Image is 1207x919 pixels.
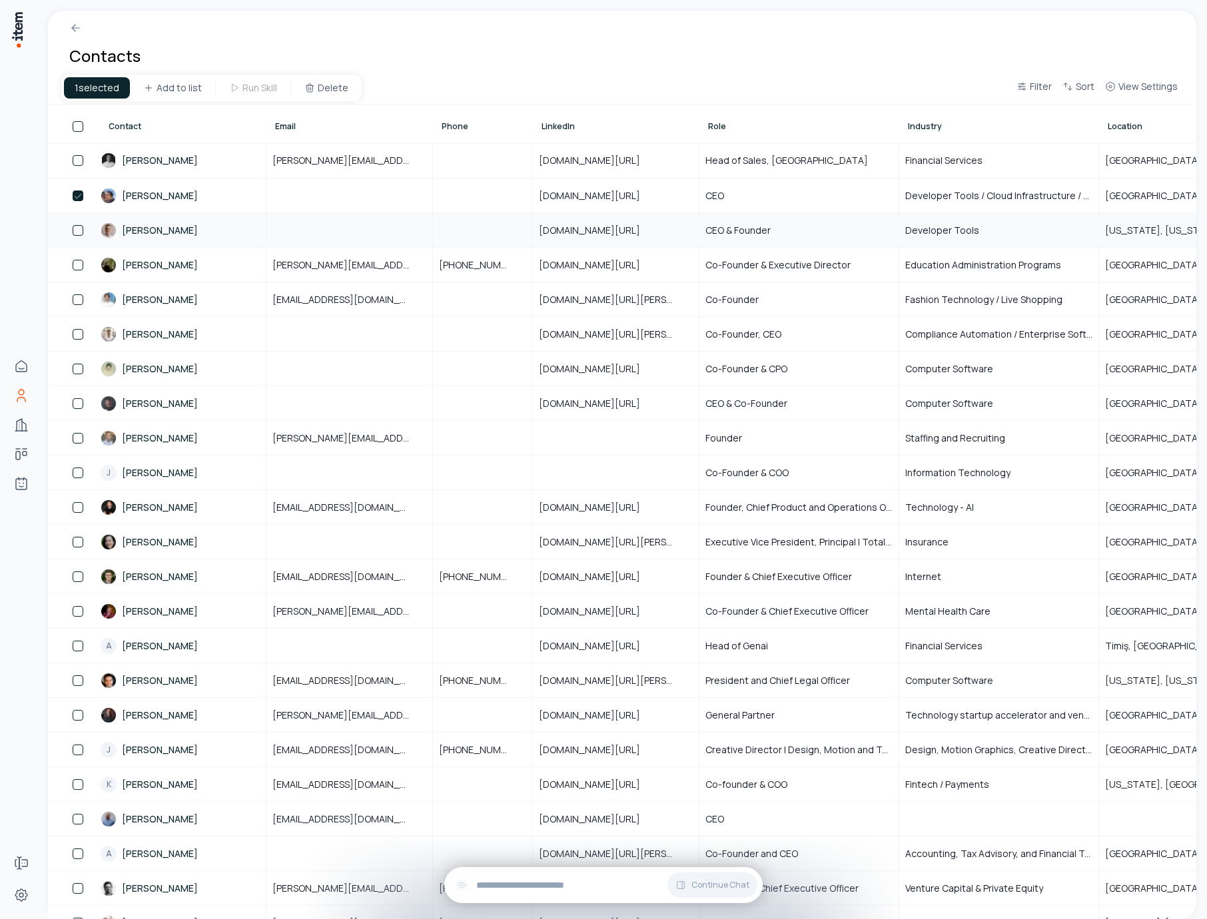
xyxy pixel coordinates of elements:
[69,45,141,67] h1: Contacts
[101,491,265,523] a: [PERSON_NAME]
[705,709,775,722] span: General Partner
[705,328,781,341] span: Co-Founder, CEO
[905,432,1005,445] span: Staffing and Recruiting
[101,872,265,904] a: [PERSON_NAME]
[109,121,141,132] span: Contact
[539,362,656,376] span: [DOMAIN_NAME][URL]
[266,105,433,143] th: Email
[905,293,1062,306] span: Fashion Technology / Live Shopping
[439,882,526,895] span: [PHONE_NUMBER]
[905,847,1092,860] span: Accounting, Tax Advisory, and Financial Technology
[101,603,117,619] img: Dominik Middelmann
[433,105,533,143] th: Phone
[539,154,656,167] span: [DOMAIN_NAME][URL]
[905,258,1061,272] span: Education Administration Programs
[272,605,426,618] span: [PERSON_NAME][EMAIL_ADDRESS][PERSON_NAME][DOMAIN_NAME]
[101,733,265,766] a: J[PERSON_NAME]
[705,778,787,791] span: Co-founder & COO
[101,257,117,273] img: Stanley Wong
[1057,79,1100,103] button: Sort
[8,382,35,409] a: Contacts
[101,465,117,481] div: J
[101,144,265,177] a: [PERSON_NAME]
[101,699,265,731] a: [PERSON_NAME]
[101,629,265,662] a: A[PERSON_NAME]
[1100,79,1183,103] button: View Settings
[272,154,426,167] span: [PERSON_NAME][EMAIL_ADDRESS][DOMAIN_NAME]
[272,293,426,306] span: [EMAIL_ADDRESS][DOMAIN_NAME]
[539,674,693,687] span: [DOMAIN_NAME][URL][PERSON_NAME][PERSON_NAME]
[905,743,1092,757] span: Design, Motion Graphics, Creative Direction
[539,328,693,341] span: [DOMAIN_NAME][URL][PERSON_NAME]
[101,179,265,212] a: [PERSON_NAME]
[539,639,656,653] span: [DOMAIN_NAME][URL]
[272,812,426,826] span: [EMAIL_ADDRESS][DOMAIN_NAME]
[101,837,265,870] a: A[PERSON_NAME]
[272,258,426,272] span: [PERSON_NAME][EMAIL_ADDRESS][DOMAIN_NAME]
[439,674,526,687] span: [PHONE_NUMBER]
[1030,80,1052,93] span: Filter
[691,880,749,890] span: Continue Chat
[539,258,656,272] span: [DOMAIN_NAME][URL]
[101,214,265,246] a: [PERSON_NAME]
[705,674,850,687] span: President and Chief Legal Officer
[905,154,983,167] span: Financial Services
[64,77,130,99] div: 1 selected
[101,880,117,896] img: Garry Tan
[101,248,265,281] a: [PERSON_NAME]
[272,432,426,445] span: [PERSON_NAME][EMAIL_ADDRESS][DOMAIN_NAME]
[705,258,851,272] span: Co-Founder & Executive Director
[133,77,212,99] button: Add to list
[705,743,893,757] span: Creative Director | Design, Motion and Technology
[8,412,35,438] a: Companies
[705,189,724,202] span: CEO
[533,105,699,143] th: LinkedIn
[8,850,35,876] a: Forms
[442,121,468,132] span: Phone
[272,743,426,757] span: [EMAIL_ADDRESS][DOMAIN_NAME]
[905,397,993,410] span: Computer Software
[272,778,426,791] span: [EMAIL_ADDRESS][DOMAIN_NAME]
[905,778,989,791] span: Fintech / Payments
[101,569,117,585] img: Conor Brennan-Burke
[272,570,426,583] span: [EMAIL_ADDRESS][DOMAIN_NAME]
[705,639,768,653] span: Head of Genai
[101,352,265,385] a: [PERSON_NAME]
[439,743,526,757] span: [PHONE_NUMBER]
[905,535,949,549] span: Insurance
[539,189,656,202] span: [DOMAIN_NAME][URL]
[905,605,991,618] span: Mental Health Care
[705,605,869,618] span: Co-Founder & Chief Executive Officer
[101,560,265,593] a: [PERSON_NAME]
[275,121,296,132] span: Email
[272,501,426,514] span: [EMAIL_ADDRESS][DOMAIN_NAME]
[705,432,742,445] span: Founder
[101,707,117,723] img: Pete Koomen
[101,396,117,412] img: Zach Dive
[905,189,1092,202] span: Developer Tools / Cloud Infrastructure / Software Engineering
[705,362,787,376] span: Co-Founder & CPO
[708,121,726,132] span: Role
[539,293,693,306] span: [DOMAIN_NAME][URL][PERSON_NAME]
[101,222,117,238] img: Zach Lloyd
[439,570,526,583] span: [PHONE_NUMBER]
[101,664,265,697] a: [PERSON_NAME]
[101,283,265,316] a: [PERSON_NAME]
[539,535,693,549] span: [DOMAIN_NAME][URL][PERSON_NAME]
[294,77,359,99] button: Delete
[705,501,893,514] span: Founder, Chief Product and Operations Officer
[101,292,117,308] img: Aymar Dumoulin
[539,224,656,237] span: [DOMAIN_NAME][URL]
[905,362,993,376] span: Computer Software
[101,361,117,377] img: Aaron Li
[101,387,265,420] a: [PERSON_NAME]
[1076,80,1094,93] span: Sort
[101,422,265,454] a: [PERSON_NAME]
[101,153,117,168] img: Chris Lee
[101,456,265,489] a: J[PERSON_NAME]
[667,872,757,898] button: Continue Chat
[899,105,1099,143] th: Industry
[905,570,941,583] span: Internet
[101,525,265,558] a: [PERSON_NAME]
[542,121,575,132] span: LinkedIn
